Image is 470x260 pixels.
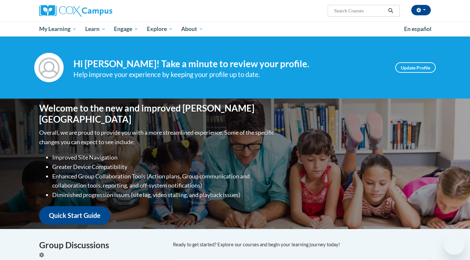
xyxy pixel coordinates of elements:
[39,128,276,147] p: Overall, we are proud to provide you with a more streamlined experience. Some of the specific cha...
[110,22,143,37] a: Engage
[177,22,208,37] a: About
[73,58,385,69] h4: Hi [PERSON_NAME]! Take a minute to review your profile.
[39,5,163,17] a: Cox Campus
[39,25,77,33] span: My Learning
[39,239,163,252] h4: Group Discussions
[400,22,436,36] a: En español
[181,25,203,33] span: About
[147,25,173,33] span: Explore
[114,25,138,33] span: Engage
[411,5,431,15] button: Account Settings
[39,103,276,125] h1: Welcome to the new and improved [PERSON_NAME][GEOGRAPHIC_DATA]
[386,7,396,15] button: Search
[73,69,385,80] div: Help improve your experience by keeping your profile up to date.
[85,25,106,33] span: Learn
[39,206,110,225] a: Quick Start Guide
[52,162,276,172] li: Greater Device Compatibility
[52,190,276,200] li: Diminished progression issues (site lag, video stalling, and playback issues)
[143,22,177,37] a: Explore
[29,22,441,37] div: Main menu
[39,5,112,17] img: Cox Campus
[81,22,110,37] a: Learn
[395,62,436,73] a: Update Profile
[35,22,81,37] a: My Learning
[404,25,431,32] span: En español
[52,172,276,191] li: Enhanced Group Collaboration Tools (Action plans, Group communication and collaboration tools, re...
[34,53,64,82] img: Profile Image
[334,7,386,15] input: Search Courses
[52,153,276,162] li: Improved Site Navigation
[444,234,465,255] iframe: Button to launch messaging window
